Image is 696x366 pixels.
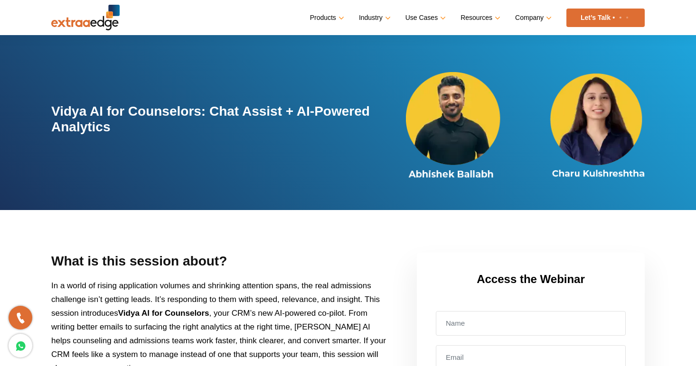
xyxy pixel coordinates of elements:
span: From writing better emails to surfacing the right analytics at the right time, [PERSON_NAME] AI h... [51,309,370,345]
a: Use Cases [405,11,444,25]
a: Let’s Talk [566,9,645,27]
input: Name [436,311,626,336]
h3: Access the Webinar [436,272,626,286]
b: Vidya AI for Counselors [118,309,209,318]
h2: Vidya AI for Counselors: Chat Assist + AI-Powered Analytics [51,103,392,135]
a: Resources [461,11,498,25]
b: What is this session about? [51,254,227,268]
span: , your CRM’s new AI-powered co-pilot. [209,309,347,318]
a: Products [310,11,342,25]
span: In a world of rising application volumes and shrinking attention spans, the real admissions chall... [51,281,371,304]
a: Industry [359,11,389,25]
a: Company [515,11,550,25]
